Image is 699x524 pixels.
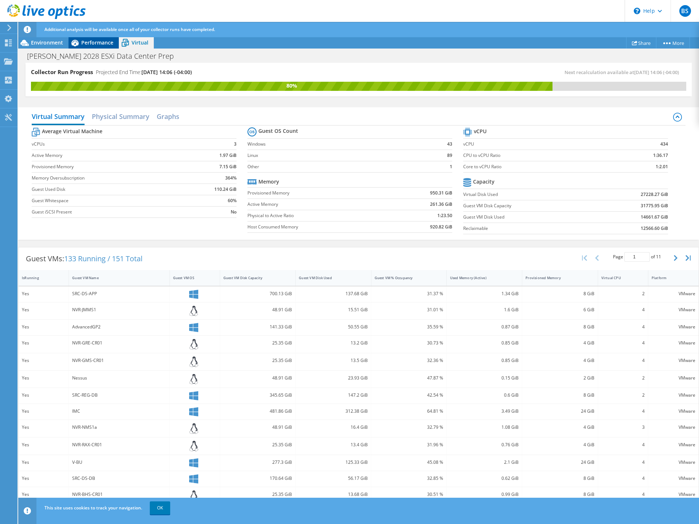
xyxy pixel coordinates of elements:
div: 8 GiB [526,290,594,298]
div: 0.85 GiB [450,357,519,365]
div: VMware [652,474,695,482]
div: 125.33 GiB [299,458,367,466]
b: Capacity [473,178,495,185]
label: Windows [247,140,433,148]
div: NVR-NMS1a [72,423,166,431]
div: 2 GiB [526,374,594,382]
div: Guest VM Disk Capacity [223,276,283,280]
div: 2 [601,290,645,298]
div: Yes [22,357,65,365]
div: Virtual CPU [601,276,636,280]
span: 133 Running / 151 Total [64,254,142,263]
div: 4 [601,306,645,314]
div: NVR-GMS-CR01 [72,357,166,365]
div: Yes [22,323,65,331]
div: 481.86 GiB [223,407,292,415]
div: 25.35 GiB [223,339,292,347]
b: 1:2.01 [656,163,668,170]
b: 1:23.50 [437,212,452,219]
div: 13.68 GiB [299,490,367,498]
div: 2.1 GiB [450,458,519,466]
div: VMware [652,339,695,347]
b: 43 [447,140,452,148]
div: VMware [652,323,695,331]
div: 31.37 % [375,290,443,298]
a: Share [626,37,656,49]
div: IMC [72,407,166,415]
span: This site uses cookies to track your navigation. [44,505,142,511]
div: Yes [22,391,65,399]
div: 24 GiB [526,458,594,466]
label: Virtual Disk Used [463,191,597,198]
h1: [PERSON_NAME] 2028 ESXi Data Center Prep [24,52,185,60]
div: SRC-REG-DB [72,391,166,399]
div: VMware [652,290,695,298]
span: 11 [656,254,661,260]
div: Guest VMs: [19,247,150,270]
b: 261.36 GiB [430,201,452,208]
b: vCPU [474,128,487,135]
div: 147.2 GiB [299,391,367,399]
label: Memory Oversubscription [32,174,187,182]
div: 700.13 GiB [223,290,292,298]
b: 60% [228,197,237,204]
div: V-BU [72,458,166,466]
label: vCPUs [32,140,187,148]
div: 80% [31,82,552,90]
div: 50.55 GiB [299,323,367,331]
div: Yes [22,490,65,498]
span: Environment [31,39,63,46]
div: 2 [601,391,645,399]
label: Host Consumed Memory [247,223,393,231]
label: vCPU [463,140,614,148]
b: 434 [660,140,668,148]
label: Guest Whitespace [32,197,187,204]
div: 8 GiB [526,474,594,482]
div: Yes [22,458,65,466]
b: 920.82 GiB [430,223,452,231]
div: 4 [601,323,645,331]
b: 110.24 GiB [214,186,237,193]
span: Performance [81,39,113,46]
label: Active Memory [247,201,393,208]
label: Core to vCPU Ratio [463,163,614,170]
label: Other [247,163,433,170]
div: Nessus [72,374,166,382]
div: Yes [22,306,65,314]
span: Page of [613,252,661,262]
div: 2 [601,374,645,382]
span: [DATE] 14:06 (-04:00) [634,69,679,76]
a: OK [150,501,170,515]
div: Yes [22,290,65,298]
div: Yes [22,441,65,449]
b: 364% [225,174,237,182]
div: Guest VM OS [173,276,208,280]
h2: Virtual Summary [32,109,85,125]
div: 345.65 GiB [223,391,292,399]
label: Guest iSCSI Present [32,208,187,216]
div: 32.79 % [375,423,443,431]
div: 6 GiB [526,306,594,314]
div: Yes [22,374,65,382]
div: 0.85 GiB [450,339,519,347]
input: jump to page [624,252,650,262]
div: VMware [652,357,695,365]
div: 0.6 GiB [450,391,519,399]
div: 1.34 GiB [450,290,519,298]
b: 3 [234,140,237,148]
div: 0.87 GiB [450,323,519,331]
div: 4 [601,490,645,498]
span: Next recalculation available at [565,69,683,76]
label: Provisioned Memory [32,163,187,170]
b: Guest OS Count [258,127,298,135]
div: NVR-RAX-CR01 [72,441,166,449]
b: No [231,208,237,216]
div: 30.73 % [375,339,443,347]
a: More [656,37,690,49]
div: VMware [652,306,695,314]
span: Additional analysis will be available once all of your collector runs have completed. [44,26,215,32]
div: 48.91 GiB [223,423,292,431]
div: VMware [652,423,695,431]
div: 30.51 % [375,490,443,498]
div: 8 GiB [526,323,594,331]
